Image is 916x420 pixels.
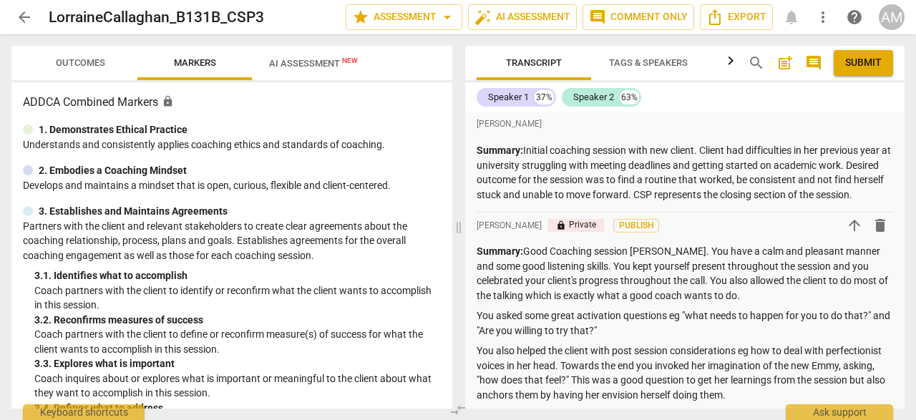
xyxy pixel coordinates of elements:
[842,4,867,30] a: Help
[477,143,893,202] p: Initial coaching session with new client. Client had difficulties in her previous year at univers...
[589,9,688,26] span: Comment only
[477,308,893,338] p: You asked some great activation questions eg "what needs to happen for you to do that?" and "Are ...
[589,9,606,26] span: comment
[56,57,105,68] span: Outcomes
[39,163,187,178] p: 2. Embodies a Coaching Mindset
[477,145,523,156] strong: Summary:
[477,220,542,232] span: [PERSON_NAME]
[342,57,358,64] span: New
[39,204,228,219] p: 3. Establishes and Maintains Agreements
[346,4,462,30] button: Assessment
[609,57,688,68] span: Tags & Speakers
[474,9,570,26] span: AI Assessment
[573,90,614,104] div: Speaker 2
[834,50,893,76] button: Please Do Not Submit until your Assessment is Complete
[23,219,441,263] p: Partners with the client and relevant stakeholders to create clear agreements about the coaching ...
[474,9,492,26] span: auto_fix_high
[583,4,694,30] button: Comment only
[23,178,441,193] p: Develops and maintains a mindset that is open, curious, flexible and client-centered.
[613,219,659,233] button: Publish
[879,4,905,30] button: AM
[439,9,456,26] span: arrow_drop_down
[774,52,796,74] button: Add summary
[748,54,765,72] span: search
[814,9,832,26] span: more_vert
[556,220,566,230] span: lock
[34,283,441,313] p: Coach partners with the client to identify or reconfirm what the client wants to accomplish in th...
[745,52,768,74] button: Search
[845,56,882,70] span: Submit
[625,220,647,232] span: Publish
[776,54,794,72] span: post_add
[846,9,863,26] span: help
[477,244,893,303] p: Good Coaching session [PERSON_NAME]. You have a calm and pleasant manner and some good listening ...
[16,9,33,26] span: arrow_back
[535,90,554,104] div: 37%
[477,245,523,257] strong: Summary:
[786,404,893,420] div: Ask support
[34,313,441,328] div: 3. 2. Reconfirms measures of success
[700,4,773,30] button: Export
[34,371,441,401] p: Coach inquires about or explores what is important or meaningful to the client about what they wa...
[468,4,577,30] button: AI Assessment
[488,90,529,104] div: Speaker 1
[846,217,863,234] span: arrow_upward
[352,9,456,26] span: Assessment
[477,118,542,130] span: [PERSON_NAME]
[174,57,216,68] span: Markers
[34,401,441,416] div: 3. 4. Defines what to address
[269,58,358,69] span: AI Assessment
[23,404,145,420] div: Keyboard shortcuts
[872,217,889,234] span: delete
[352,9,369,26] span: star
[23,137,441,152] p: Understands and consistently applies coaching ethics and standards of coaching.
[162,95,174,107] span: Assessment is enabled for this document. The competency model is locked and follows the assessmen...
[706,9,766,26] span: Export
[620,90,639,104] div: 63%
[802,52,825,74] button: Show/Hide comments
[34,327,441,356] p: Coach partners with the client to define or reconfirm measure(s) of success for what the client w...
[805,54,822,72] span: comment
[477,343,893,402] p: You also helped the client with post session considerations eg how to deal with perfectionist voi...
[39,122,187,137] p: 1. Demonstrates Ethical Practice
[49,9,264,26] h2: LorraineCallaghan_B131B_CSP3
[34,356,441,371] div: 3. 3. Explores what is important
[34,268,441,283] div: 3. 1. Identifies what to accomplish
[23,94,441,111] h3: ADDCA Combined Markers
[547,219,605,232] p: Private
[842,213,867,238] button: Move up
[506,57,562,68] span: Transcript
